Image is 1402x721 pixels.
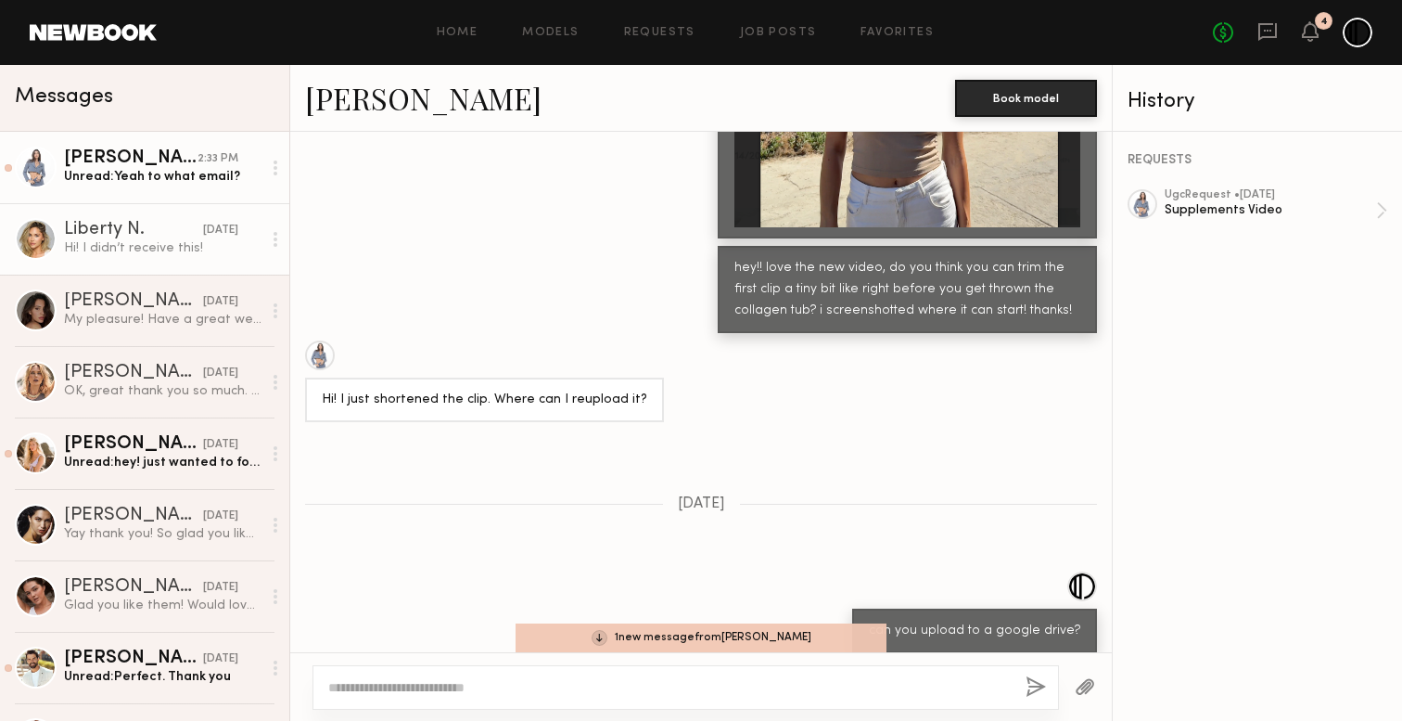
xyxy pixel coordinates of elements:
[1128,154,1387,167] div: REQUESTS
[203,579,238,597] div: [DATE]
[64,435,203,454] div: [PERSON_NAME]
[203,508,238,525] div: [DATE]
[203,293,238,311] div: [DATE]
[1128,91,1387,112] div: History
[64,239,261,257] div: Hi! I didn’t receive this!
[64,311,261,328] div: My pleasure! Have a great week (:
[64,382,261,400] div: OK, great thank you so much. I will put it to the reel (
[203,222,238,239] div: [DATE]
[1165,189,1376,201] div: ugc Request • [DATE]
[64,525,261,543] div: Yay thank you! So glad you like it :) let me know if you ever need anymore videos xx love the pro...
[64,292,203,311] div: [PERSON_NAME]
[955,89,1097,105] a: Book model
[437,27,478,39] a: Home
[203,365,238,382] div: [DATE]
[322,390,647,411] div: Hi! I just shortened the clip. Where can I reupload it?
[516,624,886,652] div: 1 new message from [PERSON_NAME]
[522,27,579,39] a: Models
[305,78,542,118] a: [PERSON_NAME]
[64,149,198,168] div: [PERSON_NAME]
[198,150,238,168] div: 2:33 PM
[64,364,203,382] div: [PERSON_NAME]
[64,454,261,471] div: Unread: hey! just wanted to follow up
[64,168,261,186] div: Unread: Yeah to what email?
[955,80,1097,117] button: Book model
[1320,17,1328,27] div: 4
[64,668,261,686] div: Unread: Perfect. Thank you
[678,496,725,512] span: [DATE]
[64,221,203,239] div: Liberty N.
[860,27,934,39] a: Favorites
[203,650,238,668] div: [DATE]
[15,86,113,108] span: Messages
[734,258,1080,322] div: hey!! love the new video, do you think you can trim the first clip a tiny bit like right before y...
[1165,201,1376,219] div: Supplements Video
[203,436,238,454] div: [DATE]
[1165,189,1387,232] a: ugcRequest •[DATE]Supplements Video
[624,27,695,39] a: Requests
[740,27,817,39] a: Job Posts
[64,507,203,525] div: [PERSON_NAME]
[64,578,203,597] div: [PERSON_NAME]
[64,650,203,668] div: [PERSON_NAME]
[869,621,1080,642] div: can you upload to a google drive?
[64,597,261,614] div: Glad you like them! Would love to work together again🤍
